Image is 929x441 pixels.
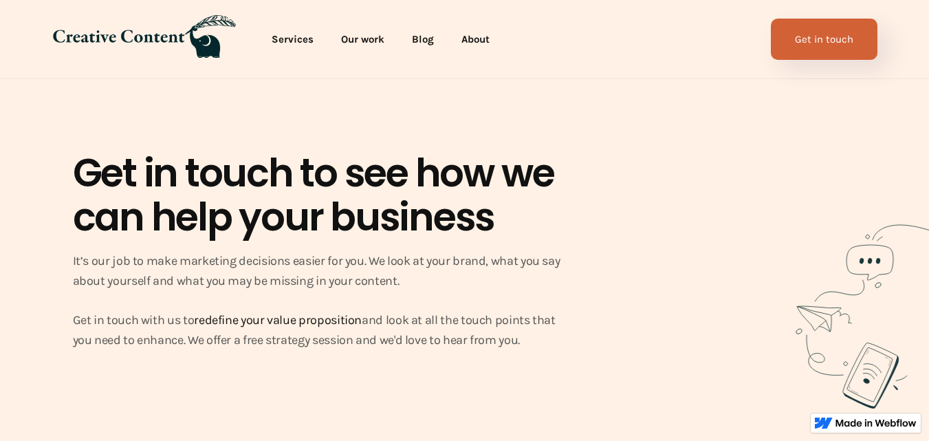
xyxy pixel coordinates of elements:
[73,251,568,350] p: It’s our job to make marketing decisions easier for you. We look at your brand, what you say abou...
[258,25,327,53] a: Services
[835,419,917,427] img: Made in Webflow
[52,15,236,63] a: home
[194,312,362,327] a: redefine your value proposition
[448,25,503,53] a: About
[398,25,448,53] a: Blog
[73,151,568,240] h1: Get in touch to see how we can help your business
[327,25,398,53] a: Our work
[771,19,877,60] a: Get in touch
